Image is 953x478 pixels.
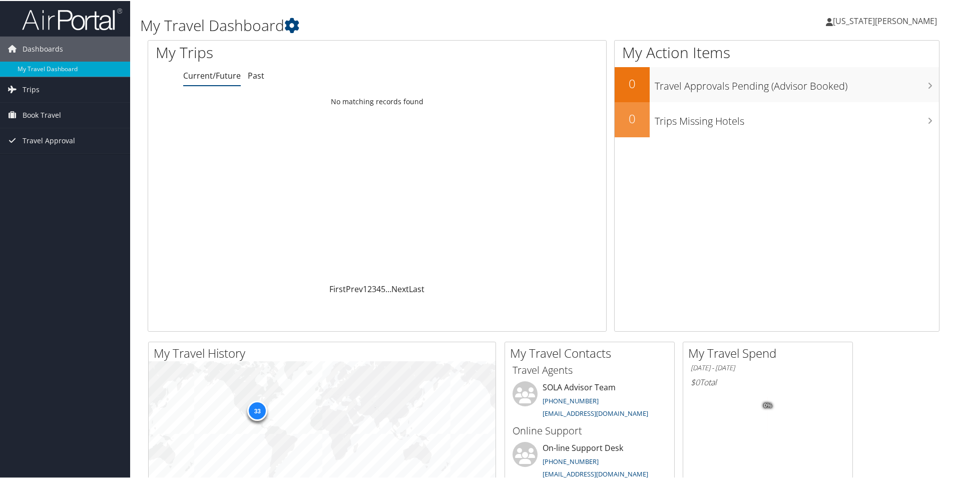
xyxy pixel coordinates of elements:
h1: My Action Items [615,41,939,62]
a: 2 [367,283,372,294]
a: Prev [346,283,363,294]
a: First [329,283,346,294]
span: Dashboards [23,36,63,61]
img: airportal-logo.png [22,7,122,30]
h2: My Travel Spend [688,344,852,361]
a: Past [248,69,264,80]
span: Book Travel [23,102,61,127]
tspan: 0% [764,402,772,408]
span: Trips [23,76,40,101]
h1: My Trips [156,41,408,62]
h3: Travel Agents [513,362,667,376]
a: 1 [363,283,367,294]
span: Travel Approval [23,127,75,152]
h3: Trips Missing Hotels [655,108,939,127]
span: [US_STATE][PERSON_NAME] [833,15,937,26]
a: [EMAIL_ADDRESS][DOMAIN_NAME] [543,468,648,477]
a: Current/Future [183,69,241,80]
span: … [385,283,391,294]
a: 3 [372,283,376,294]
li: SOLA Advisor Team [508,380,672,421]
h6: [DATE] - [DATE] [691,362,845,372]
h1: My Travel Dashboard [140,14,678,35]
td: No matching records found [148,92,606,110]
h2: My Travel Contacts [510,344,674,361]
a: [EMAIL_ADDRESS][DOMAIN_NAME] [543,408,648,417]
a: 0Travel Approvals Pending (Advisor Booked) [615,66,939,101]
a: [US_STATE][PERSON_NAME] [826,5,947,35]
a: 4 [376,283,381,294]
h2: 0 [615,109,650,126]
a: [PHONE_NUMBER] [543,456,599,465]
h3: Travel Approvals Pending (Advisor Booked) [655,73,939,92]
h2: My Travel History [154,344,496,361]
h2: 0 [615,74,650,91]
a: 5 [381,283,385,294]
a: 0Trips Missing Hotels [615,101,939,136]
a: Next [391,283,409,294]
h6: Total [691,376,845,387]
div: 33 [247,400,267,420]
span: $0 [691,376,700,387]
a: Last [409,283,424,294]
a: [PHONE_NUMBER] [543,395,599,404]
h3: Online Support [513,423,667,437]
